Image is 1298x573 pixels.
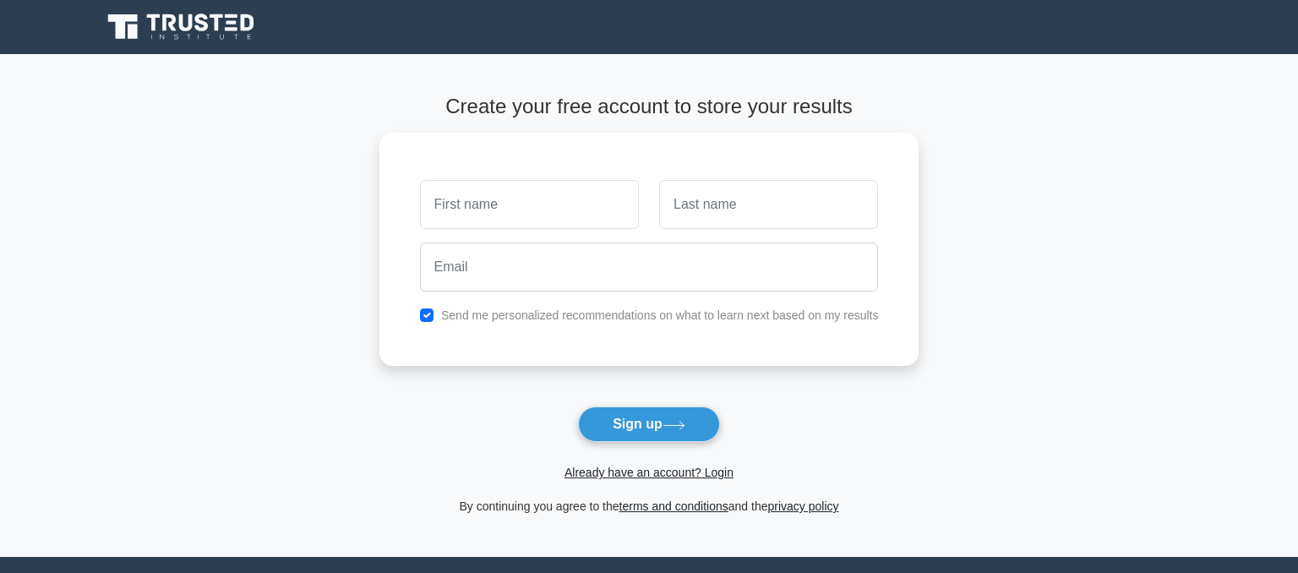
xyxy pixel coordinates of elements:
[578,407,720,442] button: Sign up
[379,95,919,119] h4: Create your free account to store your results
[768,499,839,513] a: privacy policy
[369,496,930,516] div: By continuing you agree to the and the
[420,180,639,229] input: First name
[564,466,734,479] a: Already have an account? Login
[659,180,878,229] input: Last name
[441,308,879,322] label: Send me personalized recommendations on what to learn next based on my results
[619,499,728,513] a: terms and conditions
[420,243,879,292] input: Email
